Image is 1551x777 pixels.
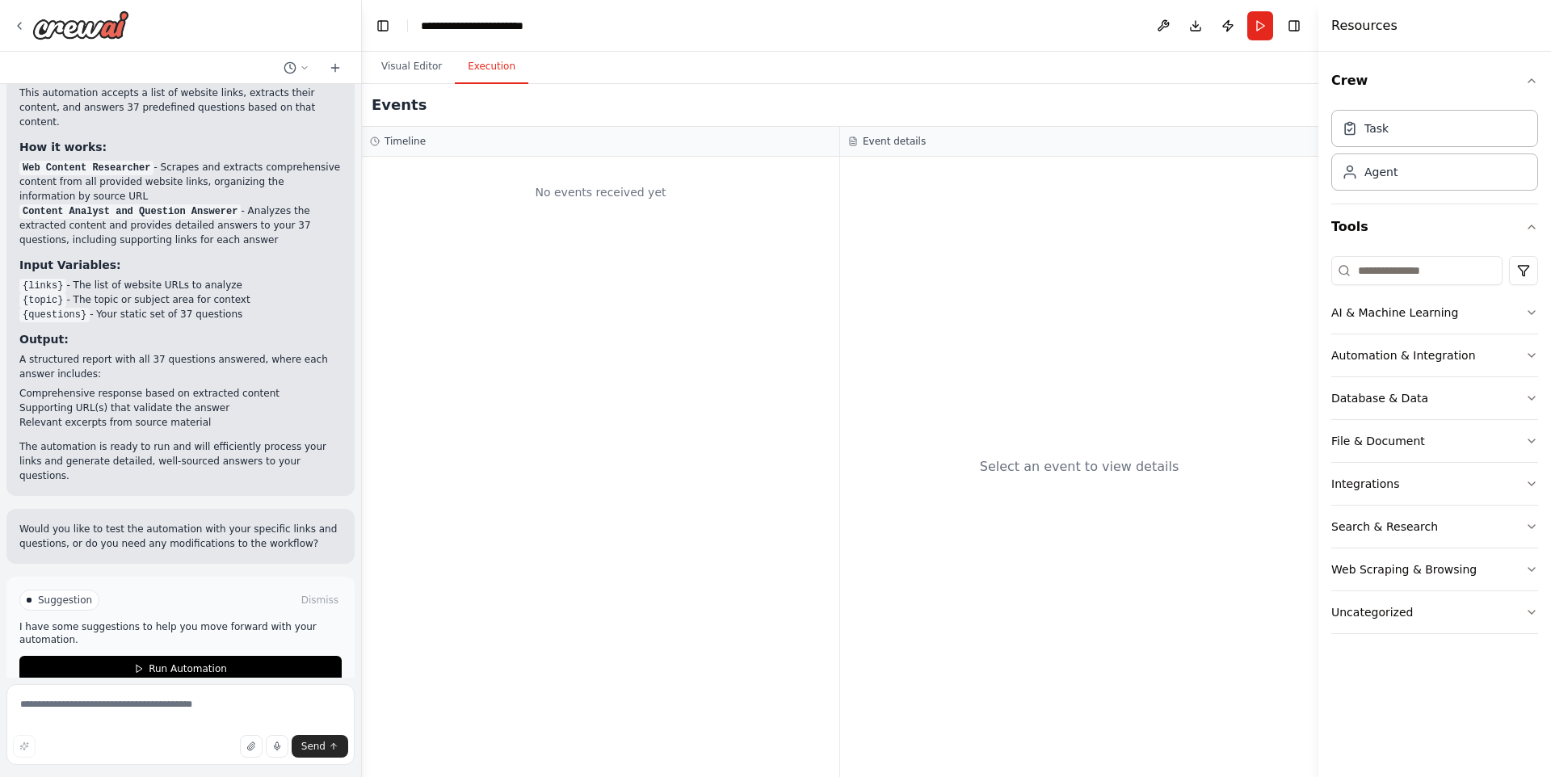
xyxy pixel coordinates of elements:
[13,735,36,758] button: Improve this prompt
[19,386,342,401] li: Comprehensive response based on extracted content
[19,415,342,430] li: Relevant excerpts from source material
[1331,103,1538,204] div: Crew
[19,352,342,381] p: A structured report with all 37 questions answered, where each answer includes:
[38,594,92,607] span: Suggestion
[1331,16,1398,36] h4: Resources
[368,50,455,84] button: Visual Editor
[1364,164,1398,180] div: Agent
[19,307,342,321] li: - Your static set of 37 questions
[1331,292,1538,334] button: AI & Machine Learning
[1331,591,1538,633] button: Uncategorized
[19,258,121,271] strong: Input Variables:
[301,740,326,753] span: Send
[1364,120,1389,136] div: Task
[19,204,241,219] code: Content Analyst and Question Answerer
[19,293,66,308] code: {topic}
[19,292,342,307] li: - The topic or subject area for context
[19,160,342,204] p: - Scrapes and extracts comprehensive content from all provided website links, organizing the info...
[32,10,129,40] img: Logo
[421,18,565,34] nav: breadcrumb
[1331,433,1425,449] div: File & Document
[19,86,342,129] p: This automation accepts a list of website links, extracts their content, and answers 37 predefine...
[1331,347,1476,363] div: Automation & Integration
[1331,390,1428,406] div: Database & Data
[1283,15,1305,37] button: Hide right sidebar
[1331,519,1438,535] div: Search & Research
[1331,420,1538,462] button: File & Document
[292,735,348,758] button: Send
[1331,304,1458,321] div: AI & Machine Learning
[19,278,342,292] li: - The list of website URLs to analyze
[372,15,394,37] button: Hide left sidebar
[385,135,426,148] h3: Timeline
[240,735,263,758] button: Upload files
[1331,334,1538,376] button: Automation & Integration
[277,58,316,78] button: Switch to previous chat
[19,401,342,415] li: Supporting URL(s) that validate the answer
[372,94,427,116] h2: Events
[1331,561,1477,577] div: Web Scraping & Browsing
[149,662,227,675] span: Run Automation
[455,50,528,84] button: Execution
[298,592,342,608] button: Dismiss
[1331,377,1538,419] button: Database & Data
[1331,463,1538,505] button: Integrations
[19,333,69,346] strong: Output:
[1331,548,1538,590] button: Web Scraping & Browsing
[1331,476,1399,492] div: Integrations
[1331,250,1538,647] div: Tools
[370,165,831,220] div: No events received yet
[1331,58,1538,103] button: Crew
[863,135,926,148] h3: Event details
[19,161,153,175] code: Web Content Researcher
[1331,204,1538,250] button: Tools
[19,439,342,483] p: The automation is ready to run and will efficiently process your links and generate detailed, wel...
[19,522,342,551] p: Would you like to test the automation with your specific links and questions, or do you need any ...
[322,58,348,78] button: Start a new chat
[19,308,90,322] code: {questions}
[19,279,66,293] code: {links}
[19,141,107,153] strong: How it works:
[19,620,342,646] p: I have some suggestions to help you move forward with your automation.
[19,204,342,247] p: - Analyzes the extracted content and provides detailed answers to your 37 questions, including su...
[1331,604,1413,620] div: Uncategorized
[1331,506,1538,548] button: Search & Research
[266,735,288,758] button: Click to speak your automation idea
[980,457,1179,477] div: Select an event to view details
[19,656,342,682] button: Run Automation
